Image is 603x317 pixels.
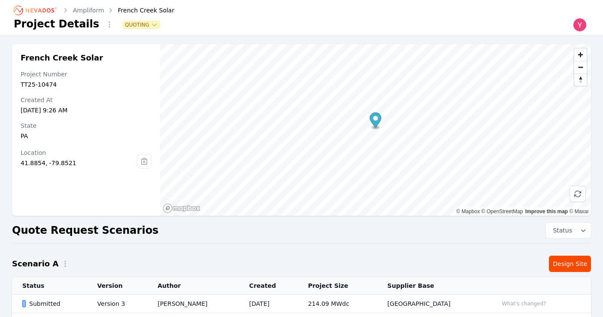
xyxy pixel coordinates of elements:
[87,277,148,295] th: Version
[377,277,488,295] th: Supplier Base
[574,73,587,86] button: Reset bearing to north
[14,3,174,17] nav: Breadcrumb
[12,277,87,295] th: Status
[21,148,137,157] div: Location
[573,18,587,32] img: Yoni Bennett
[163,203,200,213] a: Mapbox homepage
[370,112,381,130] div: Map marker
[160,44,591,216] canvas: Map
[482,208,523,214] a: OpenStreetMap
[21,53,152,63] h2: French Creek Solar
[377,295,488,313] td: [GEOGRAPHIC_DATA]
[21,96,152,104] div: Created At
[73,6,104,15] a: Ampliform
[525,208,568,214] a: Improve this map
[298,295,377,313] td: 214.09 MWdc
[574,48,587,61] button: Zoom in
[12,295,591,313] tr: SubmittedVersion 3[PERSON_NAME][DATE]214.09 MWdc[GEOGRAPHIC_DATA]What's changed?
[546,223,591,238] button: Status
[549,226,572,235] span: Status
[21,159,137,167] div: 41.8854, -79.8521
[22,299,83,308] div: Submitted
[21,132,152,140] div: PA
[123,21,160,28] button: Quoting
[498,299,550,308] button: What's changed?
[239,277,298,295] th: Created
[569,208,589,214] a: Maxar
[21,70,152,78] div: Project Number
[456,208,480,214] a: Mapbox
[21,80,152,89] div: TT25-10474
[574,74,587,86] span: Reset bearing to north
[147,277,239,295] th: Author
[87,295,148,313] td: Version 3
[21,121,152,130] div: State
[12,258,58,270] h2: Scenario A
[239,295,298,313] td: [DATE]
[14,17,99,31] h1: Project Details
[574,61,587,73] button: Zoom out
[147,295,239,313] td: [PERSON_NAME]
[21,106,152,115] div: [DATE] 9:26 AM
[549,256,591,272] a: Design Site
[106,6,175,15] div: French Creek Solar
[12,223,158,237] h2: Quote Request Scenarios
[298,277,377,295] th: Project Size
